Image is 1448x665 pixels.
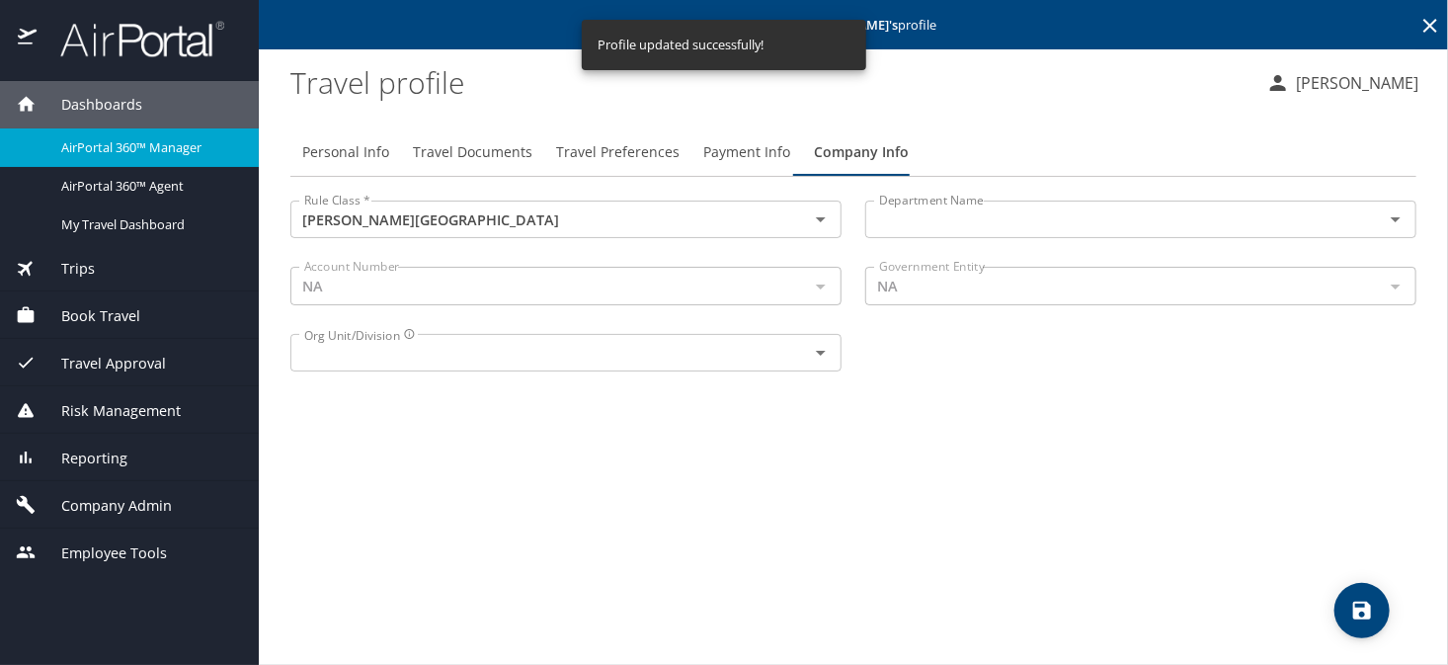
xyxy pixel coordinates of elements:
[37,353,166,374] span: Travel Approval
[37,258,95,280] span: Trips
[1290,71,1418,95] p: [PERSON_NAME]
[37,305,140,327] span: Book Travel
[37,542,167,564] span: Employee Tools
[61,215,235,234] span: My Travel Dashboard
[556,140,680,165] span: Travel Preferences
[703,140,790,165] span: Payment Info
[39,20,224,58] img: airportal-logo.png
[37,448,127,469] span: Reporting
[265,19,1442,32] p: Editing profile
[1334,583,1390,638] button: save
[1258,65,1426,101] button: [PERSON_NAME]
[814,140,909,165] span: Company Info
[413,140,532,165] span: Travel Documents
[302,140,389,165] span: Personal Info
[37,495,172,517] span: Company Admin
[37,94,142,116] span: Dashboards
[61,177,235,196] span: AirPortal 360™ Agent
[807,206,835,233] button: Open
[61,138,235,157] span: AirPortal 360™ Manager
[807,339,835,367] button: Open
[18,20,39,58] img: icon-airportal.png
[598,26,764,64] div: Profile updated successfully!
[290,51,1250,113] h1: Travel profile
[290,128,1416,176] div: Profile
[1382,206,1409,233] button: Open
[37,400,181,422] span: Risk Management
